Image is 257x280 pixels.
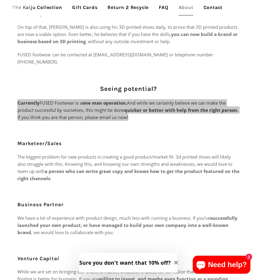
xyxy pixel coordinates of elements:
h4: Marketeer/Sales [17,140,240,147]
p: On top of that, [PERSON_NAME] is also using his 3D printed shoes daily, to prove that 3D printed ... [17,23,240,45]
p: We have a lot of experience with product design, much less with running a business. If you’ve , w... [17,214,240,236]
strong: quicker or better with help from the right person [124,107,237,113]
strong: Currently [17,100,40,106]
strong: one man operation. [82,100,127,106]
strong: you can now build a brand or business based on 3D printing [17,31,238,44]
h4: Seeing potential? [17,85,240,93]
strong: successfully launched your own product, or have managed to build your own company into a well-kno... [17,215,237,235]
h4: Business Partner [17,201,240,208]
p: FUSED Footwear is a And while we certainly believe we can make the product successful by ourselve... [17,99,240,121]
strong: a person who can write great copy and knows how to get the product featured on the right channels [17,168,240,181]
h4: Venture Capital [17,255,240,262]
inbox-online-store-chat: Shopify online store chat [191,256,252,275]
p: The biggest problem for new products is creating a good product/market fit. 3d printed shoes will... [17,153,240,182]
p: FUSED footwear can be contacted at [EMAIL_ADDRESS][DOMAIN_NAME] or telephone number [PHONE_NUMBER]. [17,51,240,65]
